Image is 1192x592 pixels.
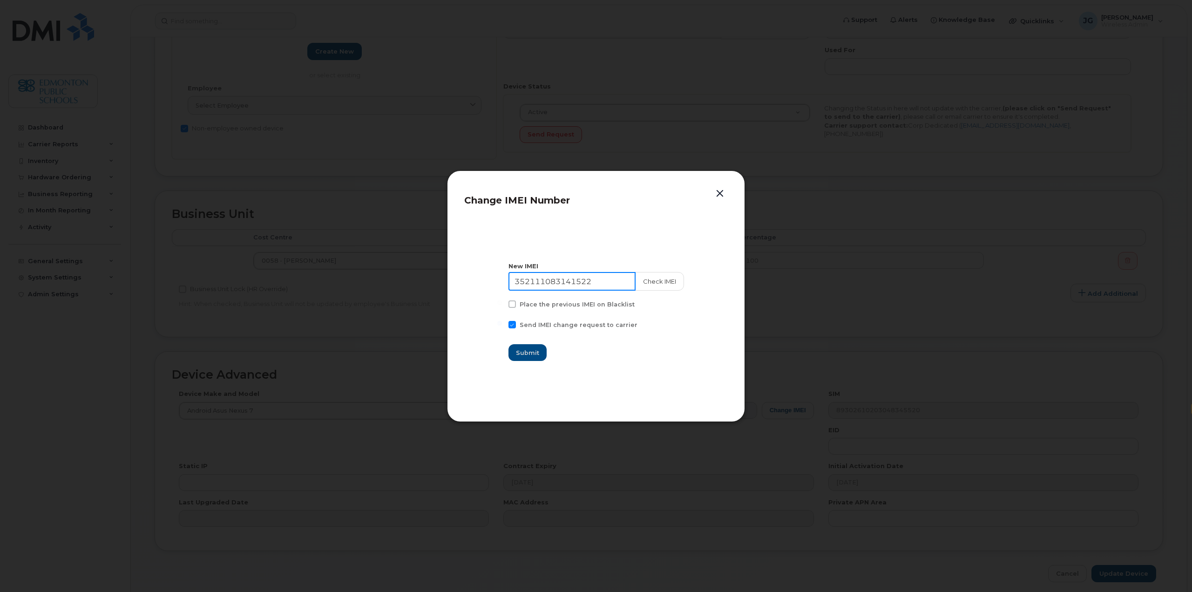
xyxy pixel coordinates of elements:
span: Change IMEI Number [464,195,570,206]
span: Submit [516,348,539,357]
div: New IMEI [508,262,684,271]
button: Check IMEI [635,272,684,291]
button: Submit [508,344,547,361]
input: Send IMEI change request to carrier [497,321,502,326]
input: Place the previous IMEI on Blacklist [497,300,502,305]
span: Send IMEI change request to carrier [520,321,637,328]
span: Place the previous IMEI on Blacklist [520,301,635,308]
